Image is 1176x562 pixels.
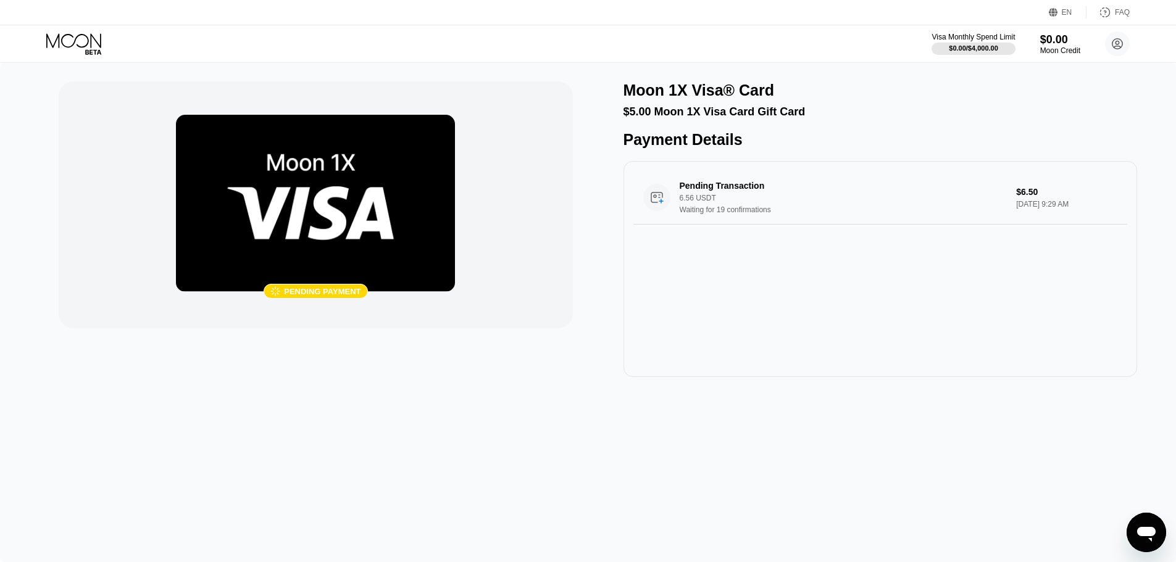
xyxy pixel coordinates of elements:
[680,205,1007,214] div: Waiting for 19 confirmations
[680,194,1007,202] div: 6.56 USDT
[949,44,998,52] div: $0.00 / $4,000.00
[1016,187,1117,197] div: $6.50
[1016,200,1117,209] div: [DATE] 9:29 AM
[1115,8,1130,17] div: FAQ
[1127,513,1166,552] iframe: 启动消息传送窗口的按钮
[270,286,280,297] div: 
[1040,46,1080,55] div: Moon Credit
[1049,6,1086,19] div: EN
[284,287,361,296] div: Pending payment
[623,81,774,99] div: Moon 1X Visa® Card
[633,171,1127,225] div: Pending Transaction6.56 USDTWaiting for 19 confirmations$6.50[DATE] 9:29 AM
[1040,33,1080,55] div: $0.00Moon Credit
[932,33,1015,55] div: Visa Monthly Spend Limit$0.00/$4,000.00
[623,105,1137,118] div: $5.00 Moon 1X Visa Card Gift Card
[623,131,1137,149] div: Payment Details
[1086,6,1130,19] div: FAQ
[680,181,984,191] div: Pending Transaction
[1062,8,1072,17] div: EN
[932,33,1015,41] div: Visa Monthly Spend Limit
[1040,33,1080,46] div: $0.00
